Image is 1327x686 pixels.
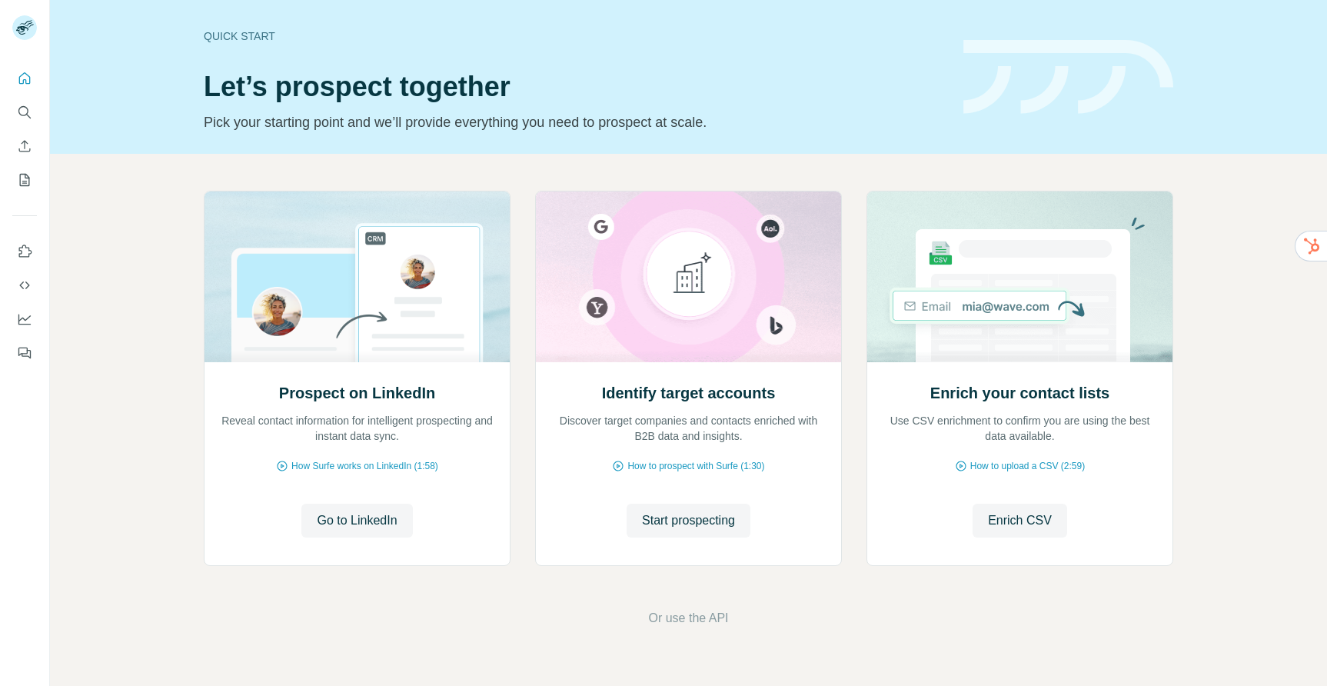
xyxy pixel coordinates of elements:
[204,28,945,44] div: Quick start
[930,382,1109,404] h2: Enrich your contact lists
[642,511,735,530] span: Start prospecting
[12,339,37,367] button: Feedback
[627,459,764,473] span: How to prospect with Surfe (1:30)
[602,382,776,404] h2: Identify target accounts
[12,238,37,265] button: Use Surfe on LinkedIn
[204,191,511,362] img: Prospect on LinkedIn
[988,511,1052,530] span: Enrich CSV
[279,382,435,404] h2: Prospect on LinkedIn
[648,609,728,628] button: Or use the API
[12,305,37,333] button: Dashboard
[204,72,945,102] h1: Let’s prospect together
[317,511,397,530] span: Go to LinkedIn
[301,504,412,538] button: Go to LinkedIn
[963,40,1173,115] img: banner
[551,413,826,444] p: Discover target companies and contacts enriched with B2B data and insights.
[12,132,37,160] button: Enrich CSV
[12,271,37,299] button: Use Surfe API
[12,166,37,194] button: My lists
[973,504,1067,538] button: Enrich CSV
[12,65,37,92] button: Quick start
[866,191,1173,362] img: Enrich your contact lists
[291,459,438,473] span: How Surfe works on LinkedIn (1:58)
[627,504,750,538] button: Start prospecting
[12,98,37,126] button: Search
[204,112,945,133] p: Pick your starting point and we’ll provide everything you need to prospect at scale.
[220,413,494,444] p: Reveal contact information for intelligent prospecting and instant data sync.
[535,191,842,362] img: Identify target accounts
[970,459,1085,473] span: How to upload a CSV (2:59)
[883,413,1157,444] p: Use CSV enrichment to confirm you are using the best data available.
